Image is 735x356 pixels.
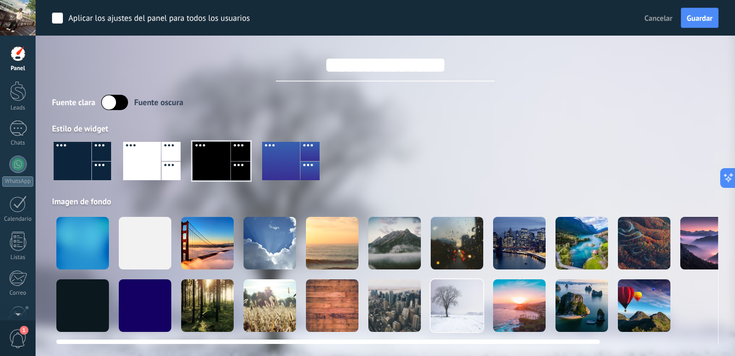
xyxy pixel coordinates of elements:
div: Leads [2,105,34,112]
div: Chats [2,140,34,147]
button: Cancelar [640,10,677,26]
div: Panel [2,65,34,72]
div: Listas [2,254,34,261]
div: Calendario [2,216,34,223]
span: Cancelar [645,13,673,23]
div: Correo [2,290,34,297]
div: Aplicar los ajustes del panel para todos los usuarios [68,13,250,24]
span: 1 [20,326,28,335]
div: WhatsApp [2,176,33,187]
div: Imagen de fondo [52,197,719,207]
div: Fuente clara [52,97,95,108]
div: Estilo de widget [52,124,719,134]
button: Guardar [681,8,719,28]
div: Fuente oscura [134,97,183,108]
span: Guardar [687,14,713,22]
